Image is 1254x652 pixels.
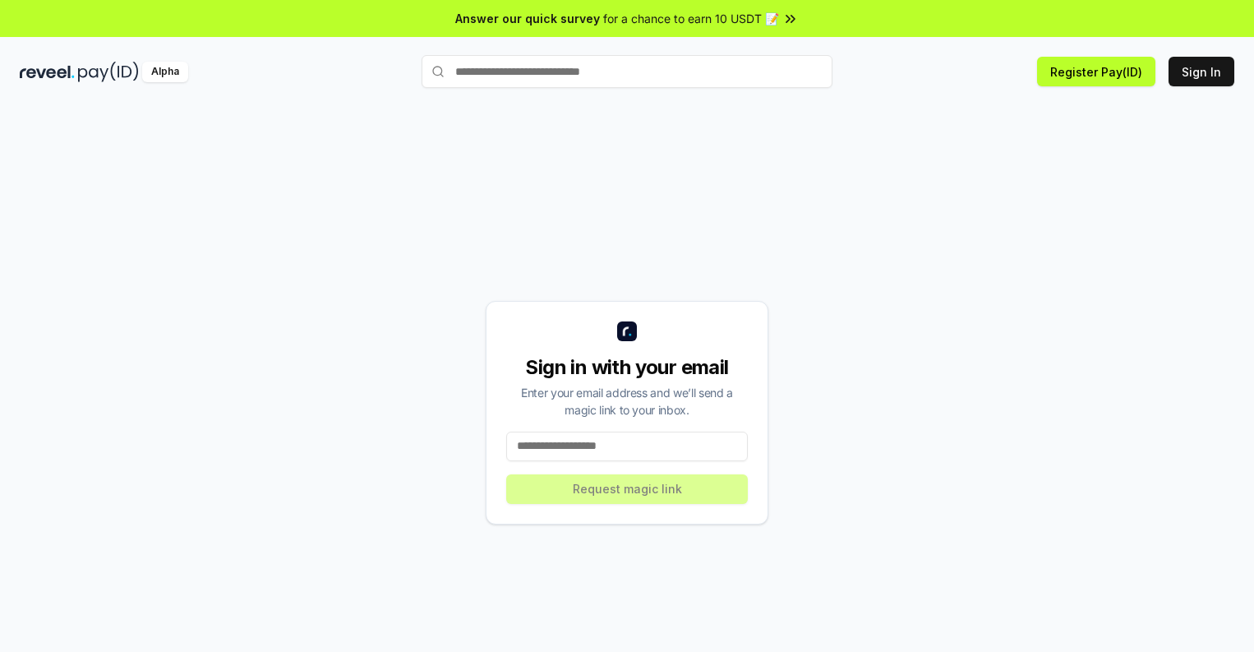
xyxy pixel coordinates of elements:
img: reveel_dark [20,62,75,82]
button: Register Pay(ID) [1037,57,1155,86]
div: Sign in with your email [506,354,748,381]
img: pay_id [78,62,139,82]
div: Enter your email address and we’ll send a magic link to your inbox. [506,384,748,418]
img: logo_small [617,321,637,341]
span: for a chance to earn 10 USDT 📝 [603,10,779,27]
span: Answer our quick survey [455,10,600,27]
div: Alpha [142,62,188,82]
button: Sign In [1169,57,1234,86]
